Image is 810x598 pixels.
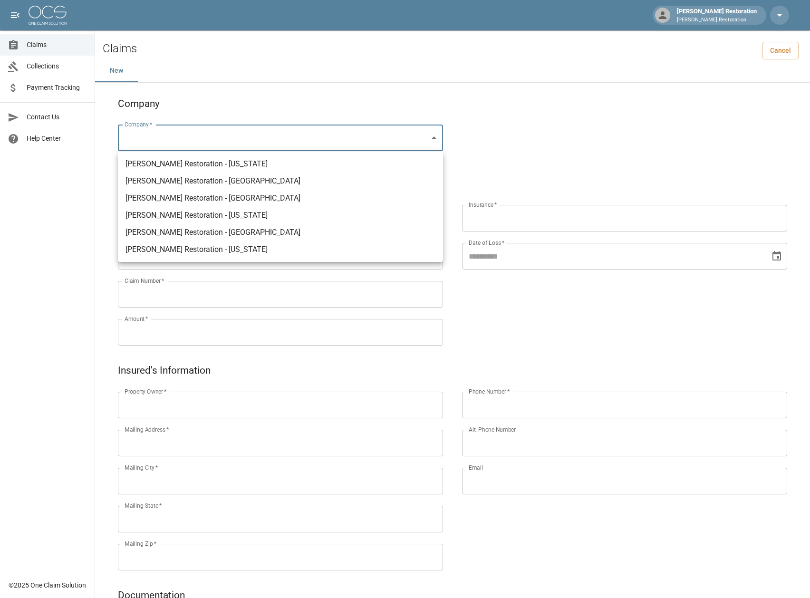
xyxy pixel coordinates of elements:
li: [PERSON_NAME] Restoration - [US_STATE] [118,155,443,173]
li: [PERSON_NAME] Restoration - [GEOGRAPHIC_DATA] [118,173,443,190]
li: [PERSON_NAME] Restoration - [GEOGRAPHIC_DATA] [118,224,443,241]
li: [PERSON_NAME] Restoration - [US_STATE] [118,241,443,258]
li: [PERSON_NAME] Restoration - [US_STATE] [118,207,443,224]
li: [PERSON_NAME] Restoration - [GEOGRAPHIC_DATA] [118,190,443,207]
